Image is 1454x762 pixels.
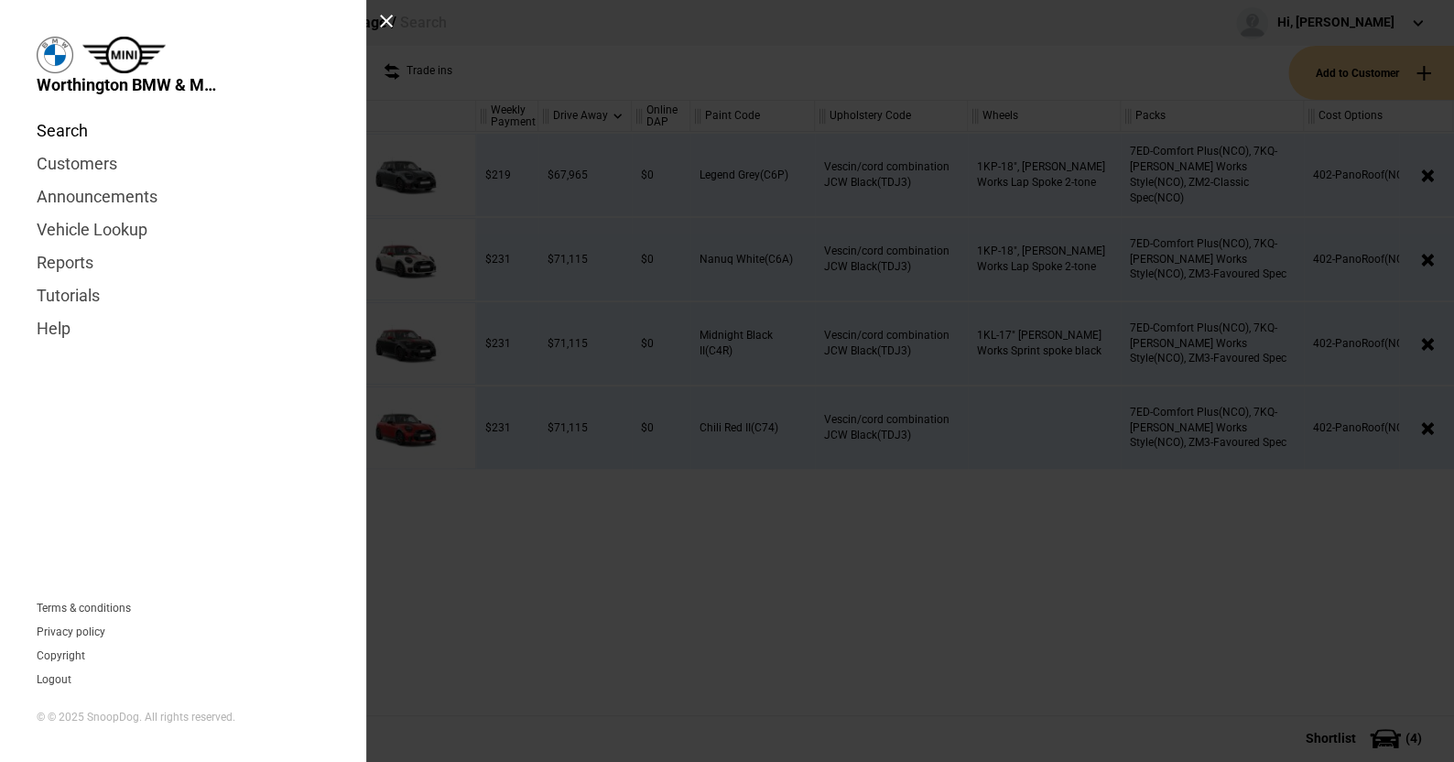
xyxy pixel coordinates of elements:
img: mini.png [82,37,166,73]
a: Search [37,114,330,147]
a: Terms & conditions [37,603,131,614]
a: Announcements [37,180,330,213]
div: © © 2025 SnoopDog. All rights reserved. [37,710,330,725]
img: bmw.png [37,37,73,73]
a: Tutorials [37,279,330,312]
a: Help [37,312,330,345]
a: Vehicle Lookup [37,213,330,246]
a: Customers [37,147,330,180]
a: Copyright [37,650,85,661]
span: Worthington BMW & MINI Garage [37,73,220,96]
a: Reports [37,246,330,279]
a: Privacy policy [37,626,105,637]
button: Logout [37,674,71,685]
